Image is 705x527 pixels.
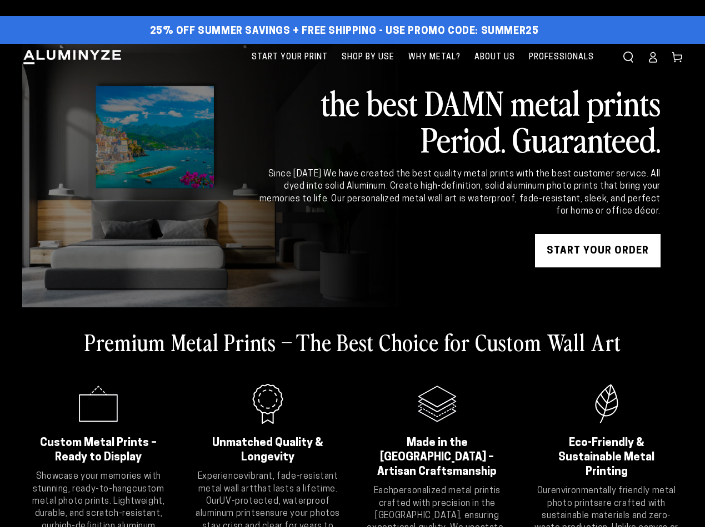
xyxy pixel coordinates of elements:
[523,44,599,71] a: Professionals
[336,44,400,71] a: Shop By Use
[474,50,515,64] span: About Us
[342,50,394,64] span: Shop By Use
[403,44,466,71] a: Why Metal?
[198,472,338,493] strong: vibrant, fade-resistant metal wall art
[150,26,539,38] span: 25% off Summer Savings + Free Shipping - Use Promo Code: SUMMER25
[408,50,461,64] span: Why Metal?
[547,487,676,508] strong: environmentally friendly metal photo prints
[246,44,333,71] a: Start Your Print
[257,168,661,218] div: Since [DATE] We have created the best quality metal prints with the best customer service. All dy...
[196,497,330,518] strong: UV-protected, waterproof aluminum prints
[616,45,641,69] summary: Search our site
[22,49,122,65] img: Aluminyze
[36,436,161,465] h2: Custom Metal Prints – Ready to Display
[252,50,328,64] span: Start Your Print
[529,50,594,64] span: Professionals
[375,436,500,479] h2: Made in the [GEOGRAPHIC_DATA] – Artisan Craftsmanship
[84,327,621,356] h2: Premium Metal Prints – The Best Choice for Custom Wall Art
[544,436,669,479] h2: Eco-Friendly & Sustainable Metal Printing
[32,485,164,506] strong: custom metal photo prints
[469,44,521,71] a: About Us
[393,487,493,495] strong: personalized metal print
[206,436,331,465] h2: Unmatched Quality & Longevity
[535,234,661,267] a: START YOUR Order
[257,84,661,157] h2: the best DAMN metal prints Period. Guaranteed.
